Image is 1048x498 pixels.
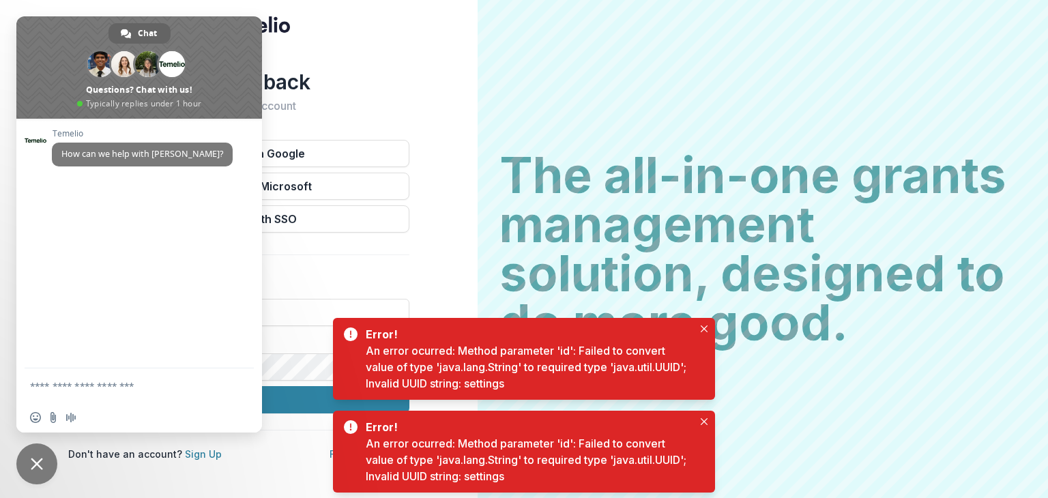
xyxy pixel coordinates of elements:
[366,342,693,392] div: An error ocurred: Method parameter 'id': Failed to convert value of type 'java.lang.String' to re...
[61,148,223,160] span: How can we help with [PERSON_NAME]?
[16,443,57,484] a: Close chat
[138,23,157,44] span: Chat
[108,23,171,44] a: Chat
[696,321,712,337] button: Close
[65,412,76,423] span: Audio message
[185,448,222,460] a: Sign Up
[30,368,221,402] textarea: Compose your message...
[68,447,222,461] p: Don't have an account?
[330,448,409,460] a: Forgot Password
[52,129,233,138] span: Temelio
[696,413,712,430] button: Close
[30,412,41,423] span: Insert an emoji
[366,435,693,484] div: An error ocurred: Method parameter 'id': Failed to convert value of type 'java.lang.String' to re...
[366,419,688,435] div: Error!
[48,412,59,423] span: Send a file
[366,326,688,342] div: Error!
